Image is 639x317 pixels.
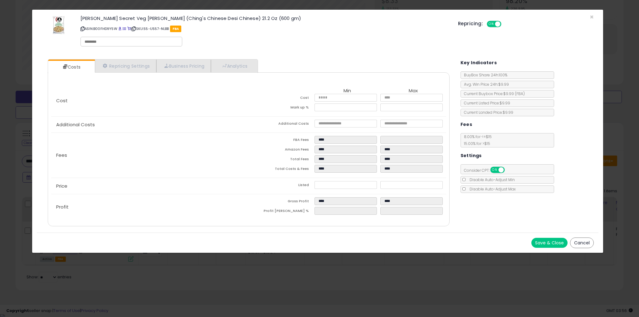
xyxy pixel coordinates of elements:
[249,94,315,103] td: Cost
[504,167,514,173] span: OFF
[590,12,594,22] span: ×
[51,153,249,158] p: Fees
[458,21,483,26] h5: Repricing:
[461,168,513,173] span: Consider CPT:
[51,204,249,209] p: Profit
[80,24,449,34] p: ASIN: B00FHD9Y5W | SKU: 55-U557-NLBB
[123,26,126,31] a: All offer listings
[249,207,315,217] td: Profit [PERSON_NAME] %
[461,59,497,67] h5: Key Indicators
[249,136,315,146] td: FBA Fees
[500,22,510,27] span: OFF
[249,165,315,175] td: Total Costs & Fees
[461,121,472,128] h5: Fees
[118,26,122,31] a: BuyBox page
[515,91,525,96] span: ( FBA )
[156,60,211,72] a: Business Pricing
[491,167,499,173] span: ON
[249,103,315,113] td: Mark up %
[249,197,315,207] td: Gross Profit
[249,146,315,155] td: Amazon Fees
[51,122,249,127] p: Additional Costs
[52,16,65,35] img: 51scF3gjvFL._SL60_.jpg
[466,186,516,192] span: Disable Auto-Adjust Max
[48,61,94,73] a: Costs
[127,26,131,31] a: Your listing only
[461,152,482,160] h5: Settings
[95,60,157,72] a: Repricing Settings
[461,141,490,146] span: 15.00 % for > $15
[461,134,492,146] span: 8.00 % for <= $15
[51,184,249,189] p: Price
[531,238,568,248] button: Save & Close
[466,177,515,182] span: Disable Auto-Adjust Min
[80,16,449,21] h3: [PERSON_NAME] Secret Veg [PERSON_NAME] (Ching's Chinese Desi Chinese) 21.2 Oz (600 gm)
[461,100,510,106] span: Current Listed Price: $9.99
[380,88,446,94] th: Max
[461,82,509,87] span: Avg. Win Price 24h: $9.99
[249,155,315,165] td: Total Fees
[249,181,315,191] td: Listed
[461,72,507,78] span: BuyBox Share 24h: 100%
[249,120,315,129] td: Additional Costs
[211,60,257,72] a: Analytics
[461,91,525,96] span: Current Buybox Price:
[461,110,513,115] span: Current Landed Price: $9.99
[503,91,525,96] span: $9.99
[315,88,380,94] th: Min
[170,26,182,32] span: FBA
[570,238,594,248] button: Cancel
[487,22,495,27] span: ON
[51,98,249,103] p: Cost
